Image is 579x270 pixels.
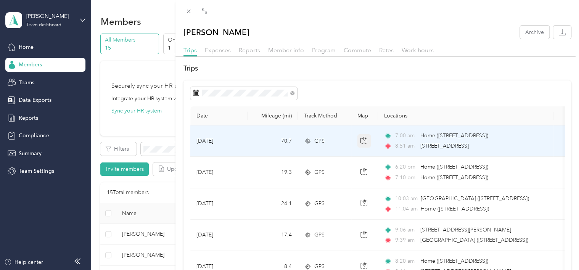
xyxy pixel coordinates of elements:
[395,174,417,182] span: 7:10 pm
[395,163,417,171] span: 6:20 pm
[248,188,298,220] td: 24.1
[395,132,417,140] span: 7:00 am
[536,227,579,270] iframe: Everlance-gr Chat Button Frame
[190,220,248,251] td: [DATE]
[420,237,528,243] span: [GEOGRAPHIC_DATA] ([STREET_ADDRESS])
[268,47,304,54] span: Member info
[248,106,298,125] th: Mileage (mi)
[248,220,298,251] td: 17.4
[239,47,260,54] span: Reports
[183,26,249,39] p: [PERSON_NAME]
[420,143,469,149] span: [STREET_ADDRESS]
[344,47,371,54] span: Commute
[420,174,488,181] span: Home ([STREET_ADDRESS])
[190,125,248,157] td: [DATE]
[379,47,394,54] span: Rates
[420,164,488,170] span: Home ([STREET_ADDRESS])
[205,47,231,54] span: Expenses
[420,258,488,264] span: Home ([STREET_ADDRESS])
[420,132,488,139] span: Home ([STREET_ADDRESS])
[190,106,248,125] th: Date
[395,205,417,213] span: 11:04 am
[328,112,400,131] div: Click to see the trip route
[248,125,298,157] td: 70.7
[190,157,248,188] td: [DATE]
[395,257,417,265] span: 8:20 am
[420,227,511,233] span: [STREET_ADDRESS][PERSON_NAME]
[312,47,336,54] span: Program
[395,236,417,244] span: 9:39 am
[314,168,325,177] span: GPS
[402,47,433,54] span: Work hours
[248,157,298,188] td: 19.3
[395,142,417,150] span: 8:51 am
[421,206,489,212] span: Home ([STREET_ADDRESS])
[314,199,325,208] span: GPS
[314,231,325,239] span: GPS
[351,106,378,125] th: Map
[190,188,248,220] td: [DATE]
[298,106,351,125] th: Track Method
[183,63,571,74] h2: Trips
[378,106,553,125] th: Locations
[183,47,197,54] span: Trips
[421,195,529,202] span: [GEOGRAPHIC_DATA] ([STREET_ADDRESS])
[520,26,549,39] button: Archive
[395,226,417,234] span: 9:06 am
[314,137,325,145] span: GPS
[395,194,417,203] span: 10:03 am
